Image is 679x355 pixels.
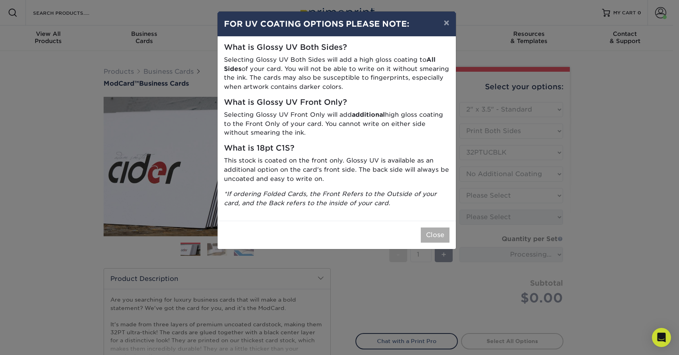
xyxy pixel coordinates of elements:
h4: FOR UV COATING OPTIONS PLEASE NOTE: [224,18,449,30]
button: × [437,12,455,34]
h5: What is Glossy UV Front Only? [224,98,449,107]
h5: What is Glossy UV Both Sides? [224,43,449,52]
button: Close [421,228,449,243]
strong: additional [352,111,385,118]
p: Selecting Glossy UV Front Only will add high gloss coating to the Front Only of your card. You ca... [224,110,449,137]
p: Selecting Glossy UV Both Sides will add a high gloss coating to of your card. You will not be abl... [224,55,449,92]
p: This stock is coated on the front only. Glossy UV is available as an additional option on the car... [224,156,449,183]
h5: What is 18pt C1S? [224,144,449,153]
div: Open Intercom Messenger [652,328,671,347]
i: *If ordering Folded Cards, the Front Refers to the Outside of your card, and the Back refers to t... [224,190,437,207]
strong: All Sides [224,56,436,73]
